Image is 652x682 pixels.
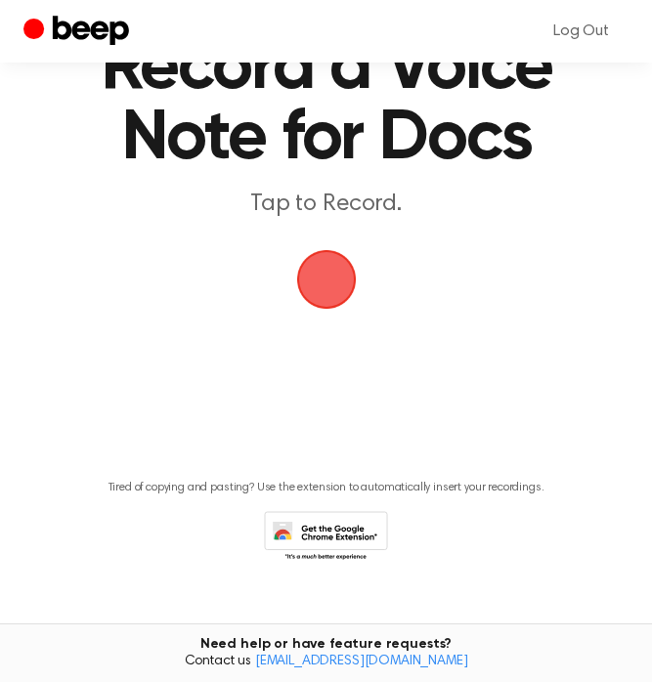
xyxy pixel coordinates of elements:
[43,33,609,174] h1: Record a Voice Note for Docs
[43,190,609,219] p: Tap to Record.
[255,655,468,668] a: [EMAIL_ADDRESS][DOMAIN_NAME]
[297,250,356,309] img: Beep Logo
[109,481,544,495] p: Tired of copying and pasting? Use the extension to automatically insert your recordings.
[23,13,134,51] a: Beep
[12,654,640,671] span: Contact us
[534,8,629,55] a: Log Out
